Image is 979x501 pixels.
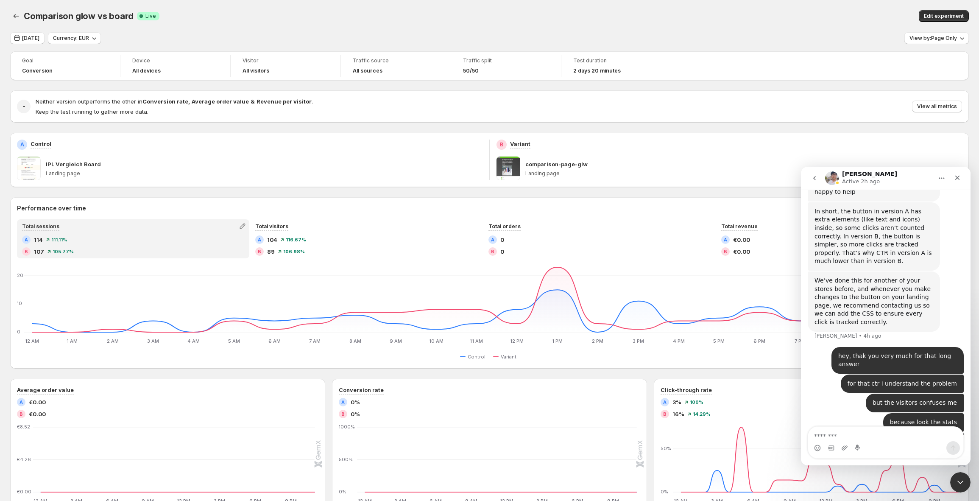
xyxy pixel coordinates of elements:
text: 7 AM [309,338,321,344]
span: 107 [34,247,44,256]
span: Goal [22,57,108,64]
span: 111.11 % [51,237,67,242]
strong: & [251,98,255,105]
text: 2 PM [592,338,603,344]
iframe: Intercom live chat [801,167,971,465]
h2: B [663,411,667,417]
span: View by: Page Only [909,35,957,42]
span: Conversion [22,67,53,74]
span: 0% [351,410,360,418]
h2: A [341,400,345,405]
strong: Revenue per visitor [257,98,312,105]
span: 16% [672,410,684,418]
span: 104 [267,235,277,244]
text: 6 PM [753,338,765,344]
h2: B [341,411,345,417]
span: 0 [500,235,504,244]
strong: Conversion rate [142,98,188,105]
h2: B [491,249,494,254]
span: 0 [500,247,504,256]
span: 100 % [690,400,703,405]
text: 12 AM [25,338,39,344]
span: Device [132,57,218,64]
text: 0% [661,489,668,495]
text: 12 PM [510,338,524,344]
text: 9 AM [390,338,402,344]
span: Test duration [573,57,660,64]
h2: B [20,411,23,417]
span: 50/50 [463,67,479,74]
h2: A [724,237,727,242]
a: GoalConversion [22,56,108,75]
a: Traffic sourceAll sources [353,56,439,75]
text: 10 AM [429,338,443,344]
h2: A [20,141,24,148]
text: 50% [661,445,671,451]
h2: B [25,249,28,254]
img: IPL Vergleich Board [17,157,41,180]
h2: A [25,237,28,242]
span: 106.98 % [283,249,305,254]
button: Variant [493,352,520,362]
text: 3 AM [147,338,159,344]
span: 3% [672,398,681,406]
span: Keep the test running to gather more data. [36,108,148,115]
span: Currency: EUR [53,35,89,42]
h4: All sources [353,67,382,74]
text: €8.52 [17,424,30,430]
h2: Performance over time [17,204,962,213]
span: 14.29 % [693,411,711,417]
text: 11 AM [470,338,483,344]
button: Back [10,10,22,22]
span: Live [145,13,156,20]
text: 10 [17,300,22,306]
button: Currency: EUR [48,32,101,44]
text: 7 PM [795,338,806,344]
h3: Conversion rate [339,386,384,394]
a: DeviceAll devices [132,56,218,75]
span: 116.67 % [286,237,306,242]
a: Traffic split50/50 [463,56,549,75]
text: 500% [339,456,353,462]
text: 8 AM [349,338,361,344]
text: 5 PM [713,338,725,344]
p: Landing page [525,170,962,177]
span: Total sessions [22,223,59,230]
span: Edit experiment [924,13,964,20]
span: Total orders [488,223,521,230]
h2: A [20,400,23,405]
text: €4.26 [17,456,31,462]
span: €0.00 [733,235,750,244]
text: 4 AM [187,338,200,344]
span: €0.00 [29,410,46,418]
button: Control [460,352,489,362]
span: Traffic split [463,57,549,64]
span: 0% [351,398,360,406]
a: VisitorAll visitors [243,56,329,75]
button: View by:Page Only [904,32,969,44]
strong: Average order value [192,98,249,105]
p: IPL Vergleich Board [46,160,101,168]
iframe: Intercom live chat [950,472,971,493]
text: 3 PM [633,338,644,344]
span: Traffic source [353,57,439,64]
text: 0 [17,329,20,335]
span: [DATE] [22,35,39,42]
h2: A [258,237,261,242]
